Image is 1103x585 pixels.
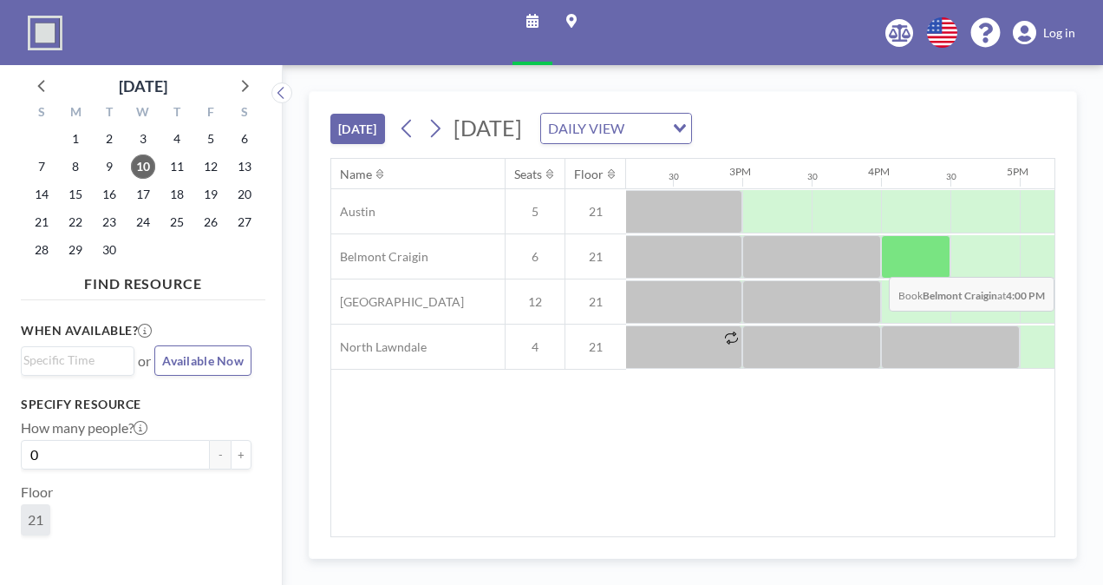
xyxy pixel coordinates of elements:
[331,339,427,355] span: North Lawndale
[210,440,231,470] button: -
[506,204,565,220] span: 5
[119,74,167,98] div: [DATE]
[574,167,604,182] div: Floor
[97,210,121,234] span: Tuesday, September 23, 2025
[506,294,565,310] span: 12
[232,210,257,234] span: Saturday, September 27, 2025
[127,102,160,125] div: W
[232,182,257,207] span: Saturday, September 20, 2025
[199,182,223,207] span: Friday, September 19, 2025
[25,102,59,125] div: S
[21,268,265,292] h4: FIND RESOURCE
[565,339,626,355] span: 21
[331,249,428,265] span: Belmont Craigin
[868,165,890,178] div: 4PM
[29,210,54,234] span: Sunday, September 21, 2025
[131,127,155,151] span: Wednesday, September 3, 2025
[23,351,124,370] input: Search for option
[22,347,134,373] div: Search for option
[63,182,88,207] span: Monday, September 15, 2025
[565,249,626,265] span: 21
[514,167,542,182] div: Seats
[630,117,662,140] input: Search for option
[93,102,127,125] div: T
[63,210,88,234] span: Monday, September 22, 2025
[199,210,223,234] span: Friday, September 26, 2025
[165,127,189,151] span: Thursday, September 4, 2025
[669,171,679,182] div: 30
[340,167,372,182] div: Name
[1007,165,1028,178] div: 5PM
[506,249,565,265] span: 6
[28,511,43,529] span: 21
[330,114,385,144] button: [DATE]
[232,154,257,179] span: Saturday, September 13, 2025
[97,182,121,207] span: Tuesday, September 16, 2025
[199,154,223,179] span: Friday, September 12, 2025
[165,182,189,207] span: Thursday, September 18, 2025
[565,294,626,310] span: 21
[946,171,956,182] div: 30
[541,114,691,143] div: Search for option
[506,339,565,355] span: 4
[1043,25,1075,41] span: Log in
[565,204,626,220] span: 21
[454,115,522,141] span: [DATE]
[131,154,155,179] span: Wednesday, September 10, 2025
[160,102,193,125] div: T
[21,419,147,437] label: How many people?
[29,182,54,207] span: Sunday, September 14, 2025
[923,289,997,302] b: Belmont Craigin
[97,127,121,151] span: Tuesday, September 2, 2025
[29,238,54,262] span: Sunday, September 28, 2025
[63,238,88,262] span: Monday, September 29, 2025
[63,154,88,179] span: Monday, September 8, 2025
[889,277,1054,312] span: Book at
[29,154,54,179] span: Sunday, September 7, 2025
[331,294,464,310] span: [GEOGRAPHIC_DATA]
[231,440,251,470] button: +
[21,483,53,501] label: Floor
[193,102,227,125] div: F
[59,102,93,125] div: M
[545,117,628,140] span: DAILY VIEW
[1013,21,1075,45] a: Log in
[131,210,155,234] span: Wednesday, September 24, 2025
[28,16,62,50] img: organization-logo
[97,238,121,262] span: Tuesday, September 30, 2025
[154,345,251,376] button: Available Now
[232,127,257,151] span: Saturday, September 6, 2025
[165,154,189,179] span: Thursday, September 11, 2025
[729,165,751,178] div: 3PM
[165,210,189,234] span: Thursday, September 25, 2025
[131,182,155,207] span: Wednesday, September 17, 2025
[162,353,244,368] span: Available Now
[227,102,261,125] div: S
[63,127,88,151] span: Monday, September 1, 2025
[138,352,151,370] span: or
[1006,289,1045,302] b: 4:00 PM
[331,204,375,220] span: Austin
[21,549,49,567] label: Type
[97,154,121,179] span: Tuesday, September 9, 2025
[199,127,223,151] span: Friday, September 5, 2025
[21,397,251,412] h3: Specify resource
[807,171,818,182] div: 30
